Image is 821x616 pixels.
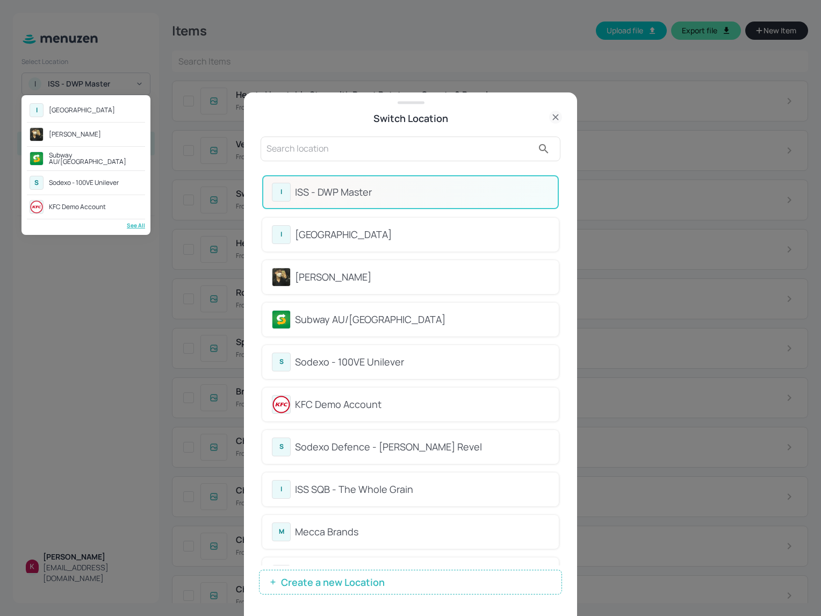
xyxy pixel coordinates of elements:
[30,200,43,213] img: avatar
[49,107,115,113] div: [GEOGRAPHIC_DATA]
[49,131,101,138] div: [PERSON_NAME]
[49,152,142,165] div: Subway AU/[GEOGRAPHIC_DATA]
[30,176,44,190] div: S
[30,128,43,141] img: avatar
[49,180,119,186] div: Sodexo - 100VE Unilever
[30,103,44,117] div: I
[30,152,43,165] img: avatar
[49,204,106,210] div: KFC Demo Account
[27,221,145,230] div: See All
